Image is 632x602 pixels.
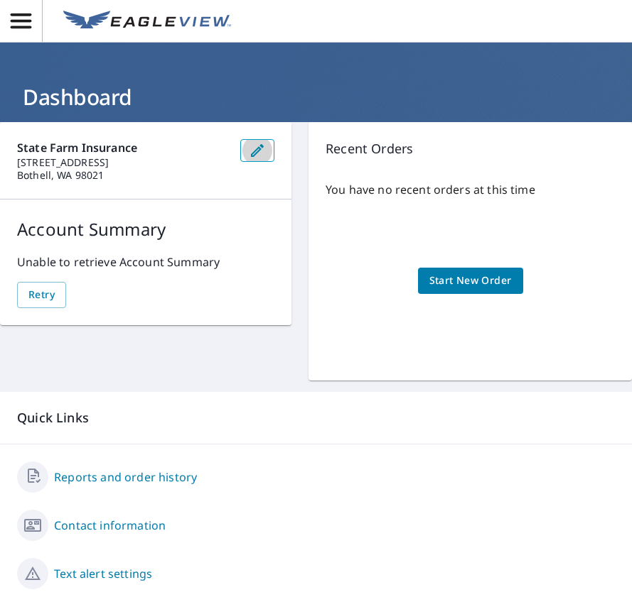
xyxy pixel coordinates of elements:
[429,272,512,290] span: Start New Order
[17,217,274,242] p: Account Summary
[326,139,615,158] p: Recent Orders
[54,517,166,534] a: Contact information
[17,156,229,169] p: [STREET_ADDRESS]
[17,169,229,182] p: Bothell, WA 98021
[418,268,523,294] a: Start New Order
[28,286,55,304] span: Retry
[17,282,66,308] button: Retry
[54,565,152,582] a: Text alert settings
[326,181,615,198] p: You have no recent orders at this time
[63,11,231,32] img: EV Logo
[55,2,240,40] a: EV Logo
[17,139,229,156] p: State Farm Insurance
[54,469,197,486] a: Reports and order history
[17,82,615,111] h1: Dashboard
[17,409,615,427] p: Quick Links
[17,253,274,270] p: Unable to retrieve Account Summary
